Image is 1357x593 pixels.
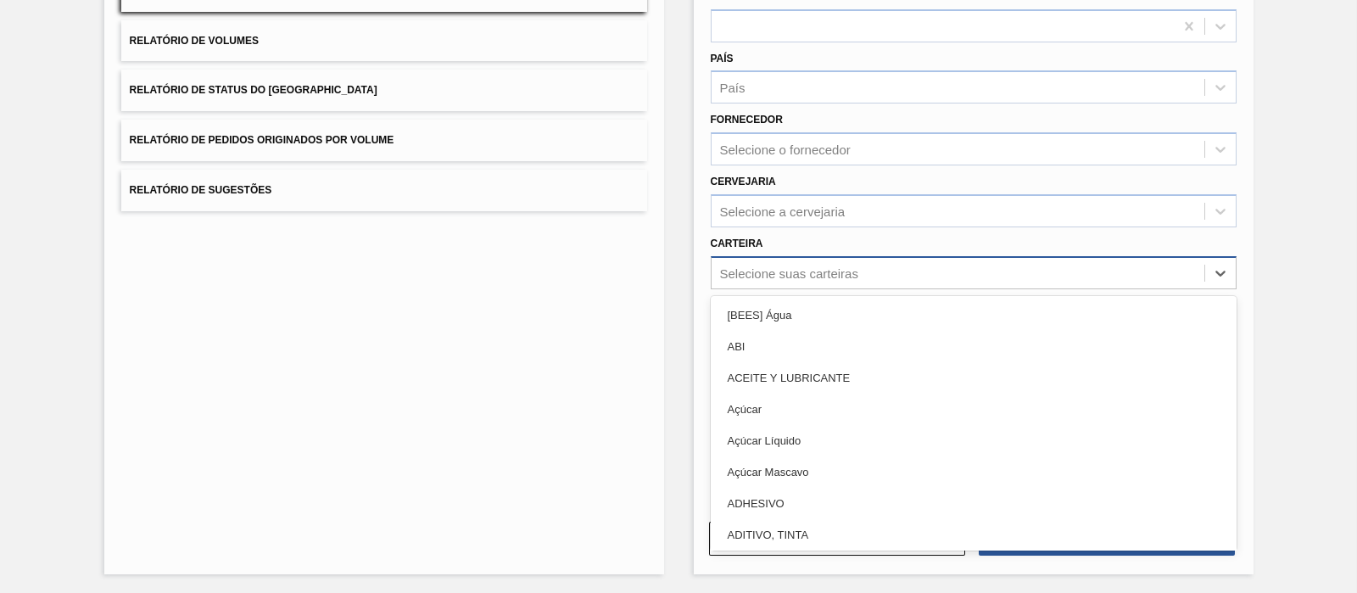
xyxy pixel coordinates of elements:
[711,362,1237,394] div: ACEITE Y LUBRICANTE
[711,425,1237,456] div: Açúcar Líquido
[130,35,259,47] span: Relatório de Volumes
[711,488,1237,519] div: ADHESIVO
[711,176,776,187] label: Cervejaria
[720,81,746,95] div: País
[711,238,763,249] label: Carteira
[720,204,846,218] div: Selecione a cervejaria
[711,53,734,64] label: País
[121,120,647,161] button: Relatório de Pedidos Originados por Volume
[711,394,1237,425] div: Açúcar
[711,519,1237,551] div: ADITIVO, TINTA
[720,143,851,157] div: Selecione o fornecedor
[130,184,272,196] span: Relatório de Sugestões
[130,84,377,96] span: Relatório de Status do [GEOGRAPHIC_DATA]
[711,114,783,126] label: Fornecedor
[711,456,1237,488] div: Açúcar Mascavo
[711,331,1237,362] div: ABI
[121,20,647,62] button: Relatório de Volumes
[121,170,647,211] button: Relatório de Sugestões
[720,266,858,280] div: Selecione suas carteiras
[711,299,1237,331] div: [BEES] Água
[121,70,647,111] button: Relatório de Status do [GEOGRAPHIC_DATA]
[130,134,394,146] span: Relatório de Pedidos Originados por Volume
[709,522,965,556] button: Limpar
